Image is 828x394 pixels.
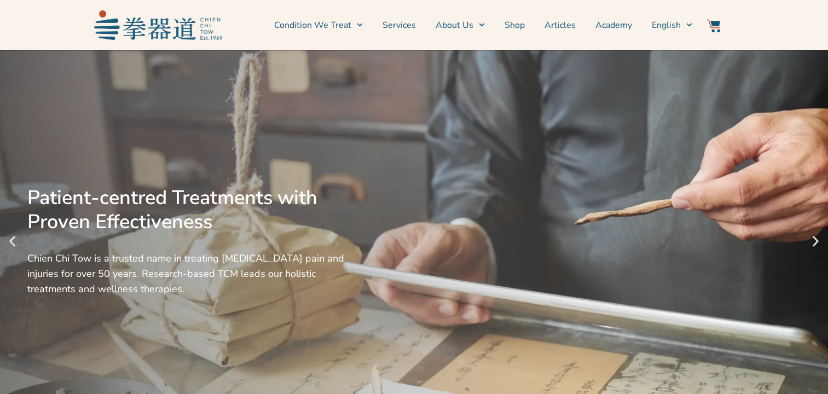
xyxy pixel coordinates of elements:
[809,235,823,248] div: Next slide
[27,186,344,234] div: Patient-centred Treatments with Proven Effectiveness
[652,11,692,39] a: Switch to English
[707,19,720,32] img: Website Icon-03
[27,251,344,297] div: Chien Chi Tow is a trusted name in treating [MEDICAL_DATA] pain and injuries for over 50 years. R...
[595,11,632,39] a: Academy
[5,235,19,248] div: Previous slide
[274,11,363,39] a: Condition We Treat
[228,11,693,39] nav: Menu
[652,19,681,32] span: English
[505,11,525,39] a: Shop
[545,11,576,39] a: Articles
[436,11,485,39] a: About Us
[383,11,416,39] a: Services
